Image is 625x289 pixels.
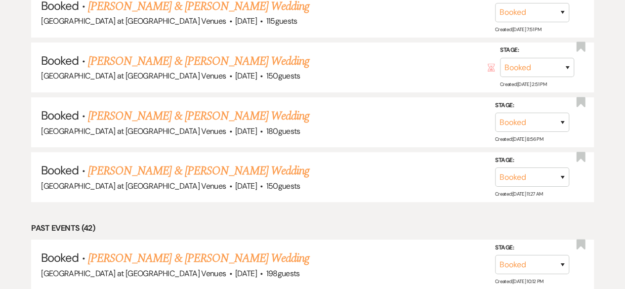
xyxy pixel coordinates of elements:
a: [PERSON_NAME] & [PERSON_NAME] Wedding [88,52,309,70]
span: Created: [DATE] 10:12 PM [495,278,543,285]
label: Stage: [495,243,569,253]
span: [GEOGRAPHIC_DATA] at [GEOGRAPHIC_DATA] Venues [41,71,226,81]
span: Booked [41,108,79,123]
span: Created: [DATE] 11:27 AM [495,191,542,197]
span: [GEOGRAPHIC_DATA] at [GEOGRAPHIC_DATA] Venues [41,126,226,136]
span: [DATE] [235,71,257,81]
label: Stage: [500,45,574,56]
span: Booked [41,53,79,68]
span: [DATE] [235,181,257,191]
span: 150 guests [266,71,300,81]
span: Booked [41,163,79,178]
span: [GEOGRAPHIC_DATA] at [GEOGRAPHIC_DATA] Venues [41,268,226,279]
span: Created: [DATE] 2:51 PM [500,81,546,87]
span: [DATE] [235,126,257,136]
span: [DATE] [235,268,257,279]
span: Created: [DATE] 8:56 PM [495,136,543,142]
a: [PERSON_NAME] & [PERSON_NAME] Wedding [88,249,309,267]
a: [PERSON_NAME] & [PERSON_NAME] Wedding [88,107,309,125]
span: 115 guests [266,16,297,26]
li: Past Events (42) [31,222,594,235]
span: 180 guests [266,126,300,136]
span: [GEOGRAPHIC_DATA] at [GEOGRAPHIC_DATA] Venues [41,16,226,26]
span: 150 guests [266,181,300,191]
span: [DATE] [235,16,257,26]
label: Stage: [495,155,569,166]
span: Booked [41,250,79,265]
span: Created: [DATE] 7:51 PM [495,26,541,33]
label: Stage: [495,100,569,111]
a: [PERSON_NAME] & [PERSON_NAME] Wedding [88,162,309,180]
span: 198 guests [266,268,299,279]
span: [GEOGRAPHIC_DATA] at [GEOGRAPHIC_DATA] Venues [41,181,226,191]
